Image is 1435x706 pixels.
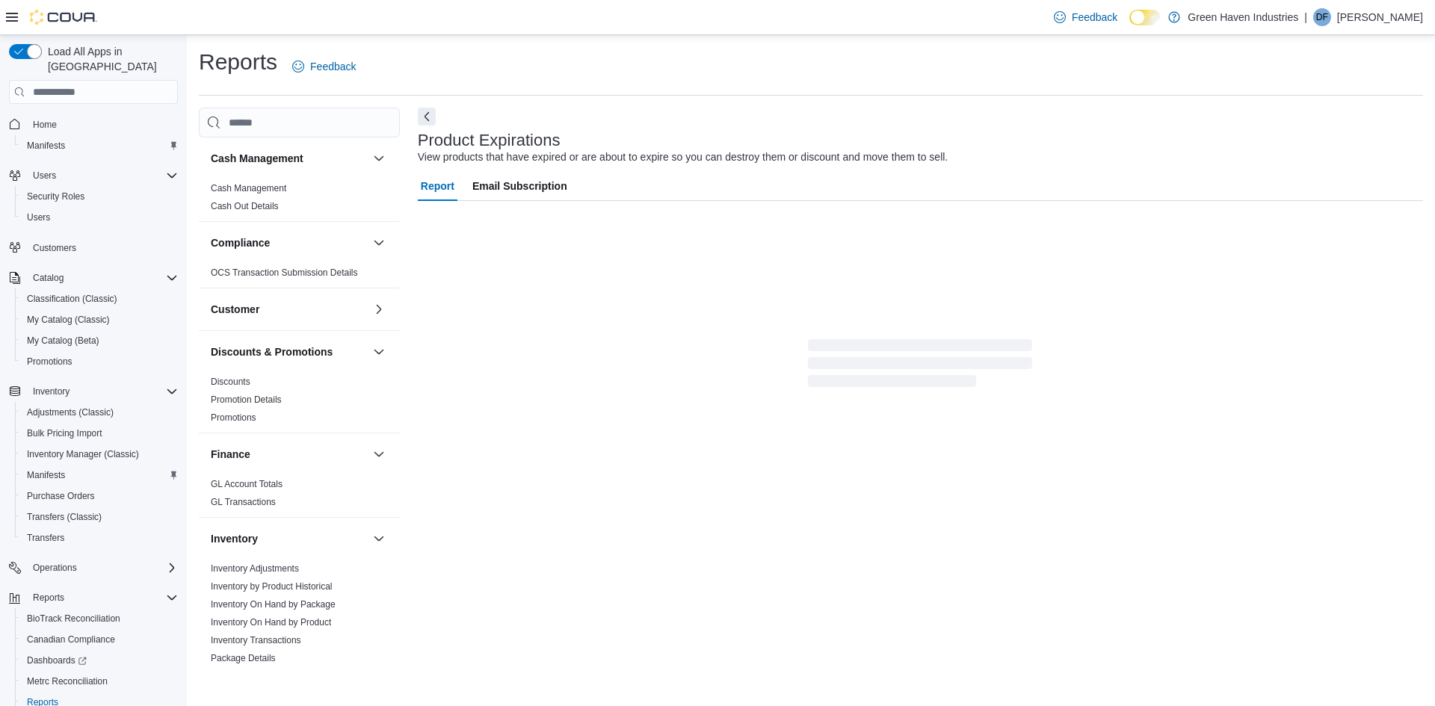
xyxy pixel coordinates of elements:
span: Security Roles [27,191,84,202]
a: Metrc Reconciliation [21,672,114,690]
span: DF [1316,8,1328,26]
a: Classification (Classic) [21,290,123,308]
button: Classification (Classic) [15,288,184,309]
span: Inventory by Product Historical [211,580,333,592]
span: Inventory Adjustments [211,563,299,575]
span: Users [21,208,178,226]
a: Inventory On Hand by Product [211,617,331,628]
a: Inventory by Product Historical [211,581,333,592]
p: | [1304,8,1307,26]
span: Home [33,119,57,131]
span: My Catalog (Classic) [21,311,178,329]
span: Inventory [27,383,178,400]
a: Promotion Details [211,394,282,405]
button: Finance [211,447,367,462]
button: Catalog [27,269,70,287]
button: Security Roles [15,186,184,207]
div: Finance [199,475,400,517]
div: View products that have expired or are about to expire so you can destroy them or discount and mo... [418,149,948,165]
span: Dark Mode [1129,25,1130,26]
span: Dashboards [27,654,87,666]
button: Operations [3,557,184,578]
span: Manifests [27,140,65,152]
input: Dark Mode [1129,10,1161,25]
button: Customer [370,300,388,318]
h3: Compliance [211,235,270,250]
button: Inventory [3,381,184,402]
span: Manifests [27,469,65,481]
a: Purchase Orders [21,487,101,505]
span: Bulk Pricing Import [27,427,102,439]
a: Customers [27,239,82,257]
button: Transfers [15,527,184,548]
span: Reports [27,589,178,607]
span: Promotions [21,353,178,371]
span: BioTrack Reconciliation [21,610,178,628]
button: BioTrack Reconciliation [15,608,184,629]
a: Feedback [286,52,362,81]
button: Reports [3,587,184,608]
span: Users [27,167,178,185]
a: Adjustments (Classic) [21,403,120,421]
span: Inventory Manager (Classic) [27,448,139,460]
span: Operations [27,559,178,577]
p: [PERSON_NAME] [1337,8,1423,26]
div: Davis Fabbo [1313,8,1331,26]
h3: Discounts & Promotions [211,344,333,359]
a: Promotions [21,353,78,371]
button: Home [3,113,184,134]
span: Dashboards [21,651,178,669]
span: Inventory [33,385,70,397]
a: GL Transactions [211,497,276,507]
span: Transfers [21,529,178,547]
span: Email Subscription [472,171,567,201]
span: My Catalog (Beta) [27,335,99,347]
a: Security Roles [21,188,90,205]
button: Adjustments (Classic) [15,402,184,423]
button: Purchase Orders [15,486,184,507]
span: Classification (Classic) [27,293,117,305]
span: My Catalog (Beta) [21,332,178,350]
span: Promotions [27,356,72,368]
span: Canadian Compliance [27,634,115,645]
button: Promotions [15,351,184,372]
span: Transfers [27,532,64,544]
button: Customers [3,237,184,258]
span: Promotion Details [211,394,282,406]
a: Inventory Adjustments [211,563,299,574]
span: GL Transactions [211,496,276,508]
button: Manifests [15,135,184,156]
h3: Finance [211,447,250,462]
span: Classification (Classic) [21,290,178,308]
span: OCS Transaction Submission Details [211,267,358,279]
a: Inventory On Hand by Package [211,599,336,610]
span: GL Account Totals [211,478,283,490]
a: BioTrack Reconciliation [21,610,126,628]
span: Cash Management [211,182,286,194]
button: Inventory [370,530,388,548]
span: Manifests [21,137,178,155]
span: Manifests [21,466,178,484]
a: Promotions [211,412,256,423]
a: GL Account Totals [211,479,283,489]
span: Transfers (Classic) [27,511,102,523]
a: Discounts [211,377,250,387]
button: Discounts & Promotions [211,344,367,359]
button: My Catalog (Beta) [15,330,184,351]
a: Home [27,116,63,134]
span: Feedback [1072,10,1117,25]
p: Green Haven Industries [1188,8,1298,26]
a: Cash Management [211,183,286,193]
span: BioTrack Reconciliation [27,613,120,625]
a: Canadian Compliance [21,631,121,648]
a: OCS Transaction Submission Details [211,267,358,278]
button: Users [3,165,184,186]
h1: Reports [199,47,277,77]
h3: Customer [211,302,259,317]
span: My Catalog (Classic) [27,314,110,326]
a: My Catalog (Classic) [21,311,116,329]
a: Manifests [21,137,71,155]
span: Transfers (Classic) [21,508,178,526]
span: Customers [33,242,76,254]
h3: Product Expirations [418,131,561,149]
